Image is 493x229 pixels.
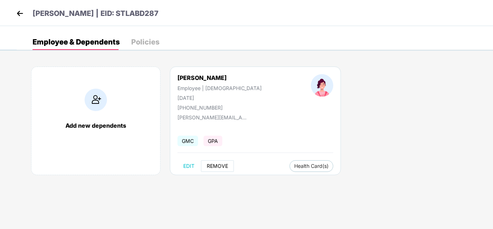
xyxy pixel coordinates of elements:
[177,160,200,172] button: EDIT
[177,136,198,146] span: GMC
[33,38,120,46] div: Employee & Dependents
[85,89,107,111] img: addIcon
[183,163,194,169] span: EDIT
[311,74,333,97] img: profileImage
[33,8,159,19] p: [PERSON_NAME] | EID: STLABD287
[177,95,262,101] div: [DATE]
[177,105,262,111] div: [PHONE_NUMBER]
[290,160,333,172] button: Health Card(s)
[131,38,159,46] div: Policies
[177,85,262,91] div: Employee | [DEMOGRAPHIC_DATA]
[177,114,250,120] div: [PERSON_NAME][EMAIL_ADDRESS][DOMAIN_NAME]
[203,136,222,146] span: GPA
[207,163,228,169] span: REMOVE
[177,74,262,81] div: [PERSON_NAME]
[201,160,234,172] button: REMOVE
[294,164,329,168] span: Health Card(s)
[14,8,25,19] img: back
[39,122,153,129] div: Add new dependents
